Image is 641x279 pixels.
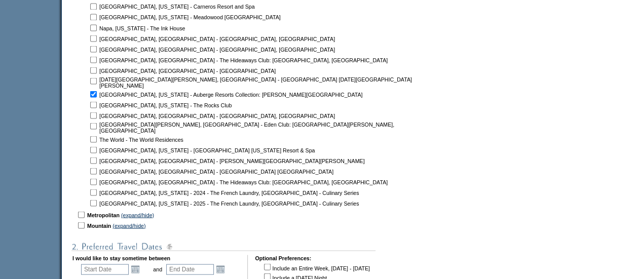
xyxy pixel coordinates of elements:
[87,212,120,218] b: Metropolitan
[255,255,311,261] b: Optional Preferences:
[99,155,444,165] td: [GEOGRAPHIC_DATA], [GEOGRAPHIC_DATA] - [PERSON_NAME][GEOGRAPHIC_DATA][PERSON_NAME]
[99,100,444,109] td: [GEOGRAPHIC_DATA], [US_STATE] - The Rocks Club
[87,222,111,228] b: Mountain
[99,166,444,176] td: [GEOGRAPHIC_DATA], [GEOGRAPHIC_DATA] - [GEOGRAPHIC_DATA] [GEOGRAPHIC_DATA]
[99,12,444,22] td: [GEOGRAPHIC_DATA], [US_STATE] - Meadowood [GEOGRAPHIC_DATA]
[99,55,444,64] td: [GEOGRAPHIC_DATA], [GEOGRAPHIC_DATA] - The Hideaways Club: [GEOGRAPHIC_DATA], [GEOGRAPHIC_DATA]
[99,134,444,144] td: The World - The World Residences
[166,264,214,274] input: Date format: M/D/Y. Shortcut keys: [T] for Today. [UP] or [.] for Next Day. [DOWN] or [,] for Pre...
[121,212,154,218] a: (expand/hide)
[72,255,170,261] b: I would like to stay sometime between
[99,187,444,197] td: [GEOGRAPHIC_DATA], [US_STATE] - 2024 - The French Laundry, [GEOGRAPHIC_DATA] - Culinary Series
[99,76,444,88] td: [DATE][GEOGRAPHIC_DATA][PERSON_NAME], [GEOGRAPHIC_DATA] - [GEOGRAPHIC_DATA] [DATE][GEOGRAPHIC_DAT...
[99,23,444,32] td: Napa, [US_STATE] - The Ink House
[130,263,141,274] a: Open the calendar popup.
[99,198,444,208] td: [GEOGRAPHIC_DATA], [US_STATE] - 2025 - The French Laundry, [GEOGRAPHIC_DATA] - Culinary Series
[99,110,444,120] td: [GEOGRAPHIC_DATA], [GEOGRAPHIC_DATA] - [GEOGRAPHIC_DATA], [GEOGRAPHIC_DATA]
[99,65,444,75] td: [GEOGRAPHIC_DATA], [GEOGRAPHIC_DATA] - [GEOGRAPHIC_DATA]
[99,33,444,43] td: [GEOGRAPHIC_DATA], [GEOGRAPHIC_DATA] - [GEOGRAPHIC_DATA], [GEOGRAPHIC_DATA]
[112,222,145,228] a: (expand/hide)
[152,262,164,276] td: and
[99,121,444,133] td: [GEOGRAPHIC_DATA][PERSON_NAME], [GEOGRAPHIC_DATA] - Eden Club: [GEOGRAPHIC_DATA][PERSON_NAME], [G...
[99,177,444,186] td: [GEOGRAPHIC_DATA], [GEOGRAPHIC_DATA] - The Hideaways Club: [GEOGRAPHIC_DATA], [GEOGRAPHIC_DATA]
[99,145,444,154] td: [GEOGRAPHIC_DATA], [US_STATE] - [GEOGRAPHIC_DATA] [US_STATE] Resort & Spa
[215,263,226,274] a: Open the calendar popup.
[99,2,444,11] td: [GEOGRAPHIC_DATA], [US_STATE] - Carneros Resort and Spa
[81,264,129,274] input: Date format: M/D/Y. Shortcut keys: [T] for Today. [UP] or [.] for Next Day. [DOWN] or [,] for Pre...
[99,89,444,99] td: [GEOGRAPHIC_DATA], [US_STATE] - Auberge Resorts Collection: [PERSON_NAME][GEOGRAPHIC_DATA]
[99,44,444,54] td: [GEOGRAPHIC_DATA], [GEOGRAPHIC_DATA] - [GEOGRAPHIC_DATA], [GEOGRAPHIC_DATA]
